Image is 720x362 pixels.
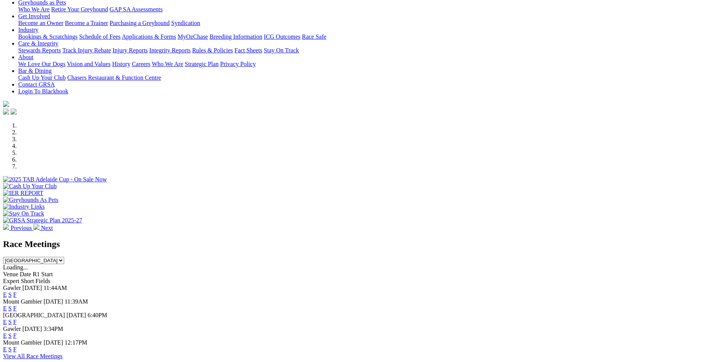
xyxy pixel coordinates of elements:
[33,271,53,277] span: R1 Start
[18,68,52,74] a: Bar & Dining
[18,27,38,33] a: Industry
[44,285,67,291] span: 11:44AM
[13,332,17,339] a: F
[110,20,170,26] a: Purchasing a Greyhound
[66,312,86,318] span: [DATE]
[3,190,43,197] img: IER REPORT
[3,298,42,305] span: Mount Gambier
[3,176,107,183] img: 2025 TAB Adelaide Cup - On Sale Now
[22,326,42,332] span: [DATE]
[3,197,58,203] img: Greyhounds As Pets
[3,264,28,271] span: Loading...
[18,20,63,26] a: Become an Owner
[67,74,161,81] a: Chasers Restaurant & Function Centre
[67,61,110,67] a: Vision and Values
[3,203,45,210] img: Industry Links
[3,183,57,190] img: Cash Up Your Club
[18,74,717,81] div: Bar & Dining
[3,271,18,277] span: Venue
[44,298,63,305] span: [DATE]
[18,88,68,94] a: Login To Blackbook
[88,312,107,318] span: 6:40PM
[8,319,12,325] a: S
[18,47,717,54] div: Care & Integrity
[18,61,65,67] a: We Love Our Dogs
[122,33,176,40] a: Applications & Forms
[3,291,7,298] a: E
[171,20,200,26] a: Syndication
[149,47,191,54] a: Integrity Reports
[220,61,256,67] a: Privacy Policy
[44,339,63,346] span: [DATE]
[18,33,77,40] a: Bookings & Scratchings
[18,40,58,47] a: Care & Integrity
[33,224,39,230] img: chevron-right-pager-white.svg
[3,312,65,318] span: [GEOGRAPHIC_DATA]
[112,47,148,54] a: Injury Reports
[11,225,32,231] span: Previous
[3,210,44,217] img: Stay On Track
[18,20,717,27] div: Get Involved
[18,54,33,60] a: About
[18,74,66,81] a: Cash Up Your Club
[264,47,299,54] a: Stay On Track
[302,33,326,40] a: Race Safe
[264,33,300,40] a: ICG Outcomes
[210,33,262,40] a: Breeding Information
[18,13,50,19] a: Get Involved
[13,305,17,312] a: F
[3,332,7,339] a: E
[3,285,21,291] span: Gawler
[65,20,108,26] a: Become a Trainer
[44,326,63,332] span: 3:34PM
[3,278,19,284] span: Expert
[3,239,717,249] h2: Race Meetings
[79,33,120,40] a: Schedule of Fees
[8,291,12,298] a: S
[3,326,21,332] span: Gawler
[62,47,111,54] a: Track Injury Rebate
[112,61,130,67] a: History
[3,305,7,312] a: E
[33,225,53,231] a: Next
[3,353,63,359] a: View All Race Meetings
[18,47,61,54] a: Stewards Reports
[22,285,42,291] span: [DATE]
[110,6,163,13] a: GAP SA Assessments
[132,61,150,67] a: Careers
[65,298,88,305] span: 11:39AM
[235,47,262,54] a: Fact Sheets
[18,33,717,40] div: Industry
[3,224,9,230] img: chevron-left-pager-white.svg
[185,61,219,67] a: Strategic Plan
[152,61,183,67] a: Who We Are
[3,109,9,115] img: facebook.svg
[65,339,87,346] span: 12:17PM
[3,339,42,346] span: Mount Gambier
[18,6,717,13] div: Greyhounds as Pets
[8,332,12,339] a: S
[21,278,34,284] span: Short
[35,278,50,284] span: Fields
[20,271,31,277] span: Date
[3,346,7,353] a: E
[8,346,12,353] a: S
[18,61,717,68] div: About
[18,6,50,13] a: Who We Are
[13,346,17,353] a: F
[41,225,53,231] span: Next
[3,101,9,107] img: logo-grsa-white.png
[3,217,82,224] img: GRSA Strategic Plan 2025-27
[51,6,108,13] a: Retire Your Greyhound
[192,47,233,54] a: Rules & Policies
[3,225,33,231] a: Previous
[8,305,12,312] a: S
[11,109,17,115] img: twitter.svg
[13,319,17,325] a: F
[178,33,208,40] a: MyOzChase
[13,291,17,298] a: F
[3,319,7,325] a: E
[18,81,55,88] a: Contact GRSA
